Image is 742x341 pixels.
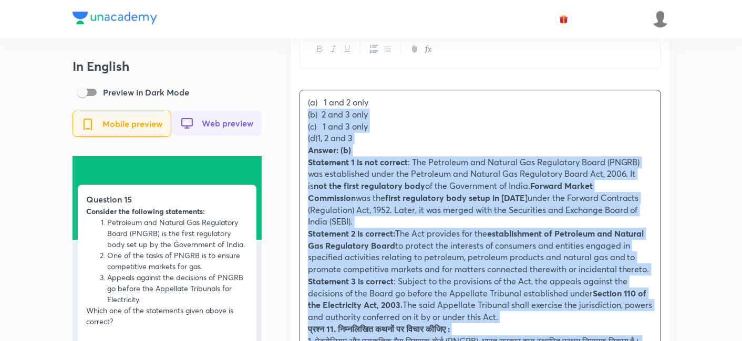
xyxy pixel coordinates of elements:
h3: In English [73,59,262,74]
strong: Forward Market Commission [308,180,593,203]
strong: Consider the following statements: [86,206,205,216]
span: Petroleum and Natural Gas Regulatory Board (PNGRB) is the first regulatory body set up by the Gov... [107,217,245,249]
strong: not the first regulatory body [314,180,425,191]
strong: Answer: (b) [308,144,351,155]
h5: Question 15 [86,193,248,206]
a: Company Logo [73,12,157,27]
strong: establishment of Petroleum and Natural Gas Regulatory Board [308,228,644,251]
strong: first regulatory body setup in [DATE] [385,192,528,203]
span: Which one of the statements given above is correct? [86,305,233,326]
img: Company Logo [73,12,157,24]
p: Preview in Dark Mode [103,86,189,99]
strong: प्रश्न 11. निम्नलिखित कथनों पर विचार कीजिए : [308,323,450,334]
img: Rajesh Kumar [652,10,669,28]
span: Mobile preview [102,119,162,129]
span: (d)1, 2 and 3 [308,132,353,143]
strong: Statement 1 is not correct [308,156,408,167]
strong: Statement 3 is correct [308,275,394,286]
strong: Statement 2 is correct: [308,228,395,239]
strong: Section 110 of the Electricity Act, 2003. [308,287,647,311]
span: under the Forward Contracts (Regulation) Act, 1952. Later, it was merged with the Securities and ... [308,192,639,227]
span: : The Petroleum and Natural Gas Regulatory Board (PNGRB) was established under the Petroleum and ... [308,156,640,191]
span: Appeals against the decisions of PNGRB go before the Appellate Tribunals for Electricity. [107,272,243,304]
span: was the [356,192,385,203]
span: : Subject to the provisions of the Act, the appeals against the decisions of the Board go before ... [308,275,627,299]
span: The Act provides for the [395,228,487,239]
img: avatar [559,14,569,24]
span: The said Appellate Tribunal shall exercise the jurisdiction, powers and authority conferred on it... [308,299,653,322]
button: avatar [555,10,572,27]
span: (a) 1 and 2 only [308,97,368,108]
span: of the Government of India. [425,180,530,191]
span: (b) 2 and 3 only [308,109,368,120]
span: Web preview [202,119,253,128]
span: (c) 1 and 3 only [308,121,368,132]
span: One of the tasks of PNGRB is to ensure competitive markets for gas. [107,250,240,271]
span: to protect the interests of consumers and entities engaged in specified activities relating to pe... [308,240,650,274]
